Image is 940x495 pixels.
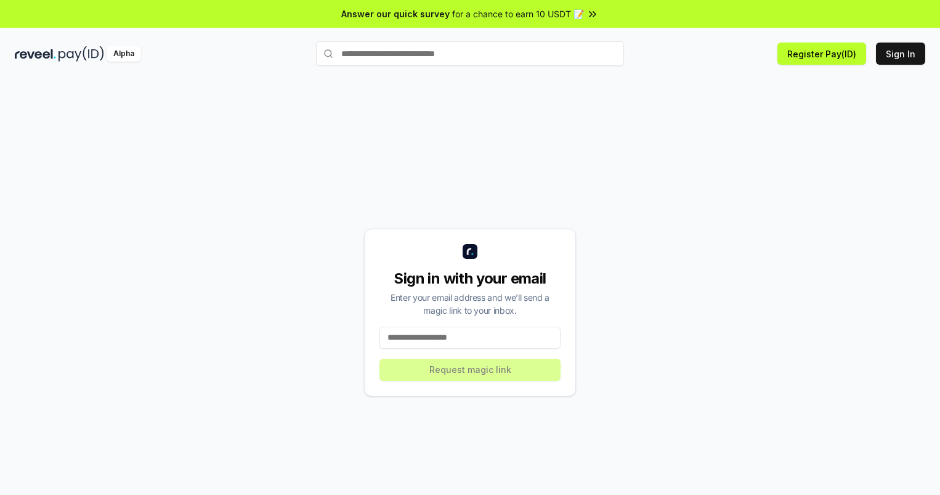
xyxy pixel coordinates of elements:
span: for a chance to earn 10 USDT 📝 [452,7,584,20]
div: Alpha [107,46,141,62]
div: Sign in with your email [379,269,561,288]
button: Register Pay(ID) [777,43,866,65]
img: pay_id [59,46,104,62]
span: Answer our quick survey [341,7,450,20]
div: Enter your email address and we’ll send a magic link to your inbox. [379,291,561,317]
button: Sign In [876,43,925,65]
img: reveel_dark [15,46,56,62]
img: logo_small [463,244,477,259]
